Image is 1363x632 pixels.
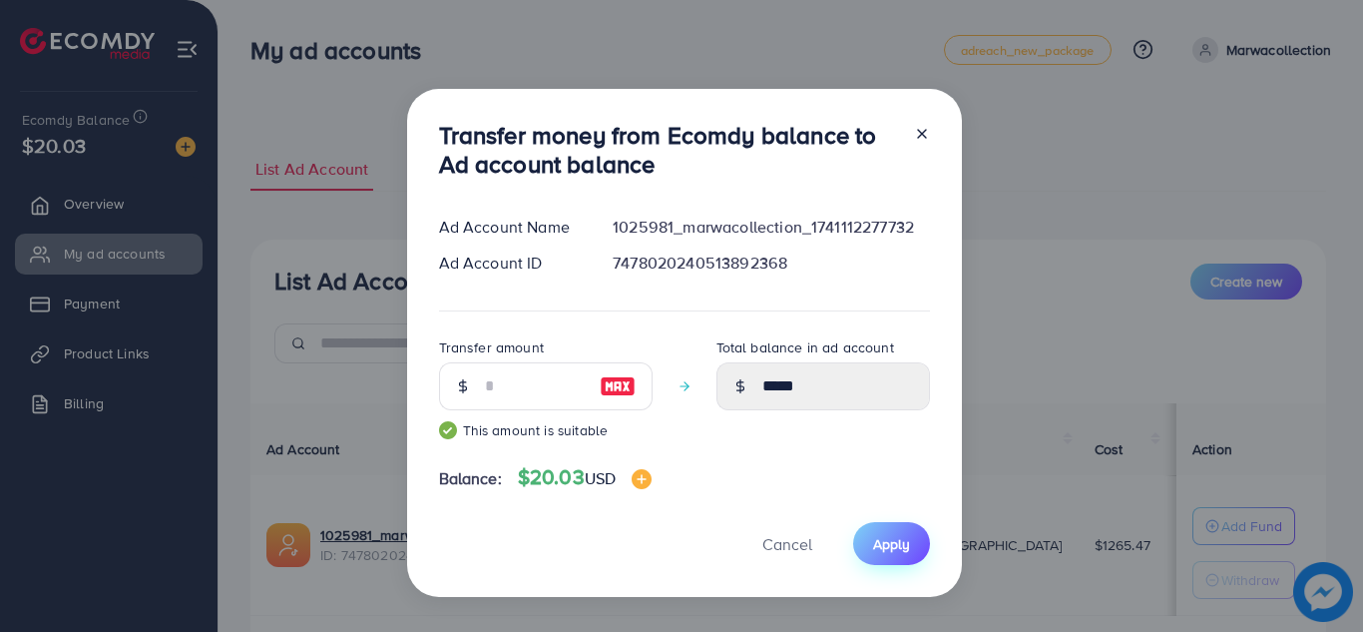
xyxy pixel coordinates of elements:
span: USD [585,467,616,489]
div: Ad Account Name [423,216,598,239]
button: Cancel [737,522,837,565]
div: 7478020240513892368 [597,252,945,275]
label: Total balance in ad account [716,337,894,357]
label: Transfer amount [439,337,544,357]
span: Balance: [439,467,502,490]
img: image [632,469,652,489]
h4: $20.03 [518,465,652,490]
h3: Transfer money from Ecomdy balance to Ad account balance [439,121,898,179]
div: 1025981_marwacollection_1741112277732 [597,216,945,239]
small: This amount is suitable [439,420,653,440]
div: Ad Account ID [423,252,598,275]
span: Cancel [762,533,812,555]
img: guide [439,421,457,439]
img: image [600,374,636,398]
span: Apply [873,534,910,554]
button: Apply [853,522,930,565]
